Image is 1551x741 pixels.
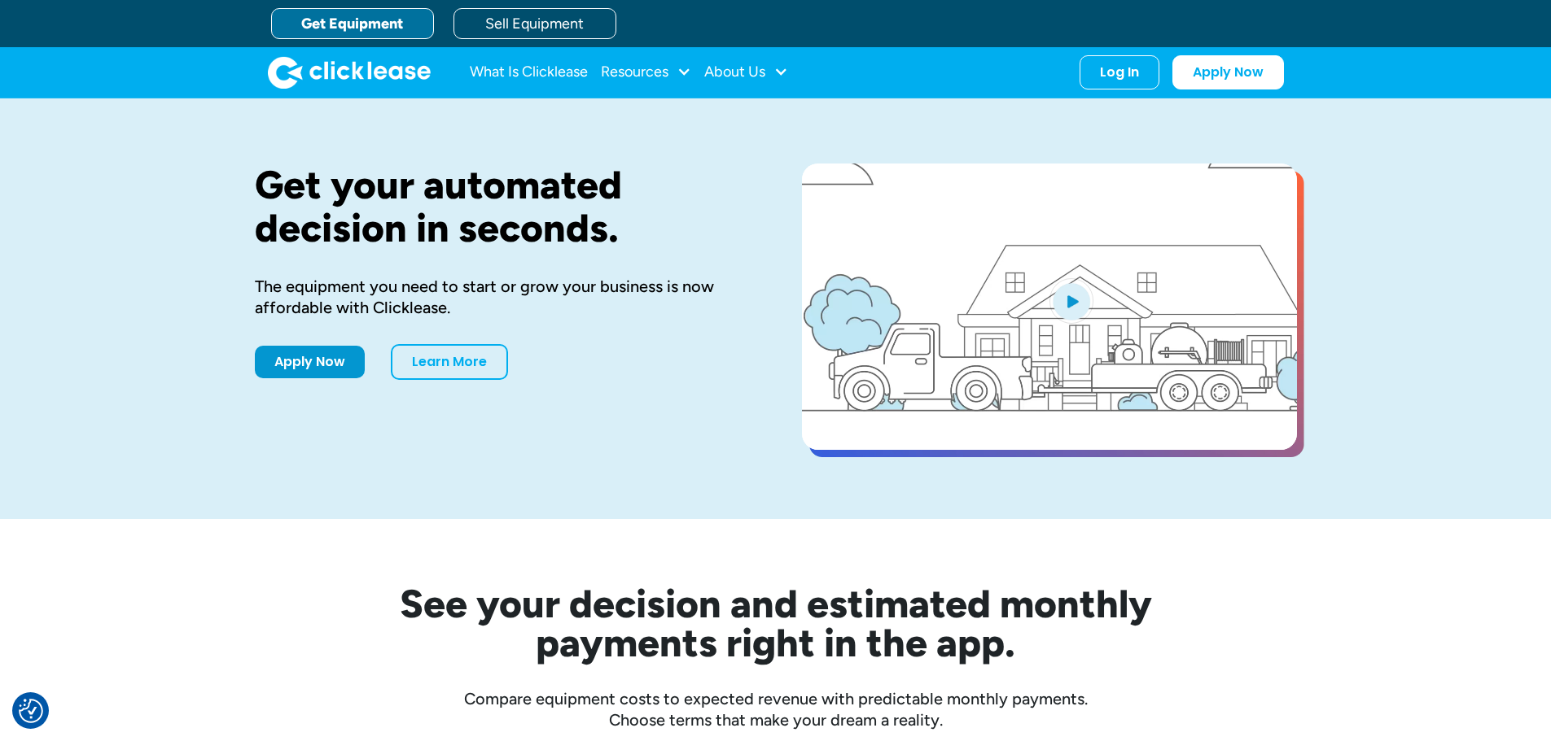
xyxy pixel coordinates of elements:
[1049,278,1093,324] img: Blue play button logo on a light blue circular background
[255,276,750,318] div: The equipment you need to start or grow your business is now affordable with Clicklease.
[255,163,750,250] h1: Get your automated decision in seconds.
[268,56,431,89] a: home
[320,584,1232,662] h2: See your decision and estimated monthly payments right in the app.
[601,56,691,89] div: Resources
[1100,64,1139,81] div: Log In
[19,699,43,723] button: Consent Preferences
[453,8,616,39] a: Sell Equipment
[19,699,43,723] img: Revisit consent button
[704,56,788,89] div: About Us
[255,688,1297,730] div: Compare equipment costs to expected revenue with predictable monthly payments. Choose terms that ...
[255,346,365,378] a: Apply Now
[802,163,1297,450] a: open lightbox
[268,56,431,89] img: Clicklease logo
[391,344,508,380] a: Learn More
[470,56,588,89] a: What Is Clicklease
[1172,55,1284,89] a: Apply Now
[271,8,434,39] a: Get Equipment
